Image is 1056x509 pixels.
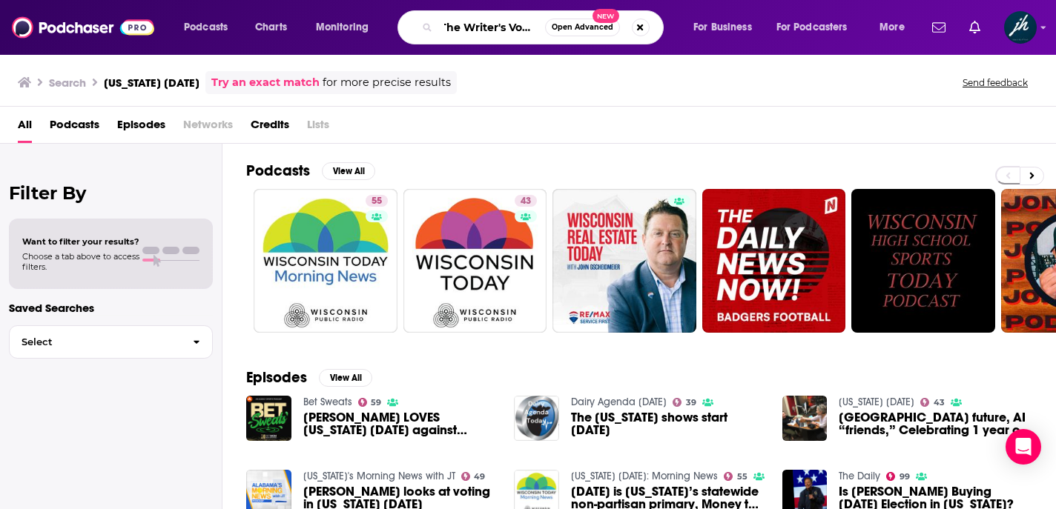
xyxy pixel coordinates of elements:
img: Green Bay prison future, AI “friends,” Celebrating 1 year of “Wisconsin Today” [782,396,828,441]
span: Choose a tab above to access filters. [22,251,139,272]
h2: Podcasts [246,162,310,180]
span: Logged in as JHPublicRelations [1004,11,1037,44]
span: [GEOGRAPHIC_DATA] future, AI “friends,” Celebrating 1 year of “[US_STATE] [DATE]” [839,411,1032,436]
span: 55 [737,473,748,480]
span: 49 [474,473,485,480]
span: New [593,9,619,23]
a: 43 [403,189,547,333]
a: EpisodesView All [246,368,372,387]
button: open menu [306,16,388,39]
a: 55 [724,472,748,481]
span: 55 [372,194,382,209]
span: Charts [255,17,287,38]
a: PodcastsView All [246,162,375,180]
button: View All [319,369,372,387]
span: Lists [307,113,329,143]
a: Show notifications dropdown [963,15,986,40]
h2: Filter By [9,182,213,204]
span: 43 [934,399,945,406]
span: Monitoring [316,17,369,38]
a: Wisconsin Today [839,396,914,408]
img: The Wisconsin shows start today [514,396,559,441]
span: 99 [900,473,910,480]
a: 39 [673,398,696,407]
span: Podcasts [184,17,228,38]
span: 59 [371,399,381,406]
a: Podcasts [50,113,99,143]
a: The Wisconsin shows start today [571,411,765,436]
span: Select [10,337,181,347]
a: 49 [461,472,486,481]
p: Saved Searches [9,301,213,315]
a: Episodes [117,113,165,143]
button: Show profile menu [1004,11,1037,44]
a: 43 [515,195,537,207]
a: Dairy Agenda Today [571,396,667,408]
span: for more precise results [323,74,451,91]
a: Jason LOVES Wisconsin today against Northwestern [303,411,497,436]
img: Jason LOVES Wisconsin today against Northwestern [246,396,291,441]
button: Select [9,325,213,359]
span: Networks [183,113,233,143]
h3: [US_STATE] [DATE] [104,76,199,90]
span: Want to filter your results? [22,236,139,247]
a: The Daily [839,470,880,482]
a: Charts [245,16,296,39]
button: Open AdvancedNew [545,19,620,36]
a: Try an exact match [211,74,320,91]
a: Bet Sweats [303,396,352,408]
a: Alabama's Morning News with JT [303,470,455,482]
span: 43 [521,194,531,209]
span: The [US_STATE] shows start [DATE] [571,411,765,436]
span: For Podcasters [776,17,848,38]
img: User Profile [1004,11,1037,44]
a: All [18,113,32,143]
span: Open Advanced [552,24,613,31]
span: [PERSON_NAME] LOVES [US_STATE] [DATE] against Northwestern [303,411,497,436]
img: Podchaser - Follow, Share and Rate Podcasts [12,13,154,41]
a: 55 [366,195,388,207]
span: More [880,17,905,38]
button: open menu [869,16,923,39]
div: Search podcasts, credits, & more... [412,10,678,44]
button: open menu [683,16,770,39]
button: View All [322,162,375,180]
a: 99 [886,472,910,481]
span: 39 [686,399,696,406]
div: Open Intercom Messenger [1006,429,1041,465]
button: open menu [174,16,247,39]
a: 55 [254,189,397,333]
a: Show notifications dropdown [926,15,951,40]
a: 43 [920,398,945,407]
a: Green Bay prison future, AI “friends,” Celebrating 1 year of “Wisconsin Today” [839,411,1032,436]
span: For Business [693,17,752,38]
button: open menu [767,16,869,39]
a: Credits [251,113,289,143]
button: Send feedback [958,76,1032,89]
h3: Search [49,76,86,90]
a: 59 [358,398,382,407]
a: Wisconsin Today: Morning News [571,470,718,482]
h2: Episodes [246,368,307,387]
input: Search podcasts, credits, & more... [438,16,545,39]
